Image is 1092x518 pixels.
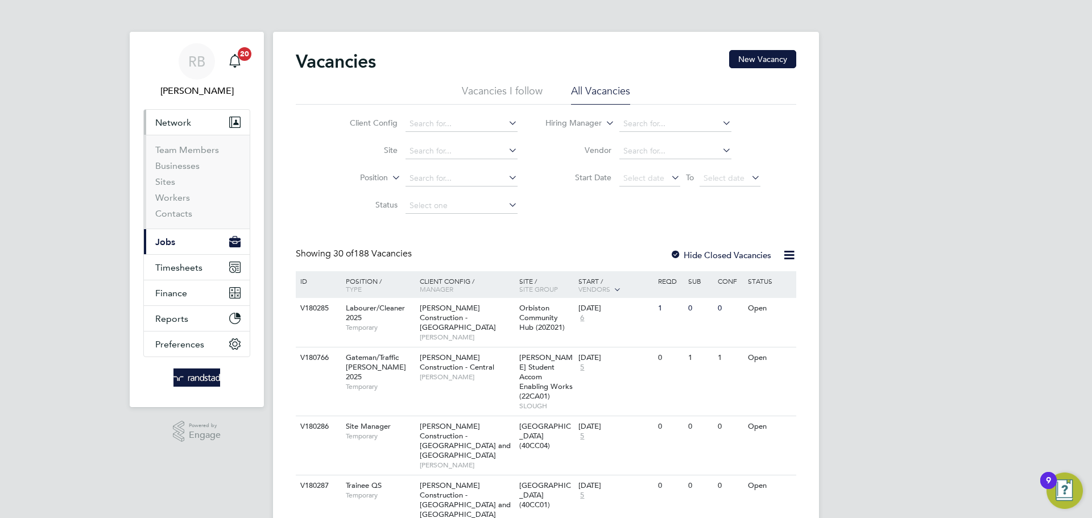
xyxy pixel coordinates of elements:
[155,160,200,171] a: Businesses
[130,32,264,407] nav: Main navigation
[745,475,795,496] div: Open
[143,368,250,387] a: Go to home page
[519,303,565,332] span: Orbiston Community Hub (20Z021)
[519,401,573,411] span: SLOUGH
[685,347,715,368] div: 1
[623,173,664,183] span: Select date
[1046,473,1083,509] button: Open Resource Center, 9 new notifications
[546,145,611,155] label: Vendor
[155,237,175,247] span: Jobs
[571,84,630,105] li: All Vacancies
[155,144,219,155] a: Team Members
[578,353,652,363] div: [DATE]
[715,475,744,496] div: 0
[144,306,250,331] button: Reports
[578,363,586,372] span: 5
[655,347,685,368] div: 0
[715,347,744,368] div: 1
[670,250,771,260] label: Hide Closed Vacancies
[685,298,715,319] div: 0
[578,422,652,432] div: [DATE]
[546,172,611,183] label: Start Date
[578,491,586,500] span: 5
[578,304,652,313] div: [DATE]
[173,368,221,387] img: randstad-logo-retina.png
[322,172,388,184] label: Position
[144,110,250,135] button: Network
[332,200,398,210] label: Status
[144,331,250,357] button: Preferences
[155,117,191,128] span: Network
[655,298,685,319] div: 1
[1046,480,1051,495] div: 9
[173,421,221,442] a: Powered byEngage
[296,248,414,260] div: Showing
[346,421,391,431] span: Site Manager
[143,84,250,98] span: Robert Beecham
[536,118,602,129] label: Hiring Manager
[333,248,412,259] span: 188 Vacancies
[297,298,337,319] div: V180285
[346,382,414,391] span: Temporary
[578,284,610,293] span: Vendors
[745,416,795,437] div: Open
[296,50,376,73] h2: Vacancies
[346,491,414,500] span: Temporary
[155,176,175,187] a: Sites
[655,416,685,437] div: 0
[420,284,453,293] span: Manager
[155,262,202,273] span: Timesheets
[346,323,414,332] span: Temporary
[420,353,494,372] span: [PERSON_NAME] Construction - Central
[519,353,573,401] span: [PERSON_NAME] Student Accom Enabling Works (22CA01)
[332,145,398,155] label: Site
[188,54,205,69] span: RB
[420,372,514,382] span: [PERSON_NAME]
[155,288,187,299] span: Finance
[406,198,518,214] input: Select one
[189,421,221,430] span: Powered by
[462,84,543,105] li: Vacancies I follow
[155,192,190,203] a: Workers
[420,303,496,332] span: [PERSON_NAME] Construction - [GEOGRAPHIC_DATA]
[745,271,795,291] div: Status
[745,347,795,368] div: Open
[578,313,586,323] span: 6
[704,173,744,183] span: Select date
[745,298,795,319] div: Open
[346,284,362,293] span: Type
[715,271,744,291] div: Conf
[516,271,576,299] div: Site /
[155,208,192,219] a: Contacts
[332,118,398,128] label: Client Config
[143,43,250,98] a: RB[PERSON_NAME]
[144,255,250,280] button: Timesheets
[406,116,518,132] input: Search for...
[238,47,251,61] span: 20
[297,475,337,496] div: V180287
[297,347,337,368] div: V180766
[144,229,250,254] button: Jobs
[655,271,685,291] div: Reqd
[337,271,417,299] div: Position /
[619,143,731,159] input: Search for...
[519,421,571,450] span: [GEOGRAPHIC_DATA] (40CC04)
[224,43,246,80] a: 20
[685,271,715,291] div: Sub
[297,416,337,437] div: V180286
[144,280,250,305] button: Finance
[346,480,382,490] span: Trainee QS
[346,303,405,322] span: Labourer/Cleaner 2025
[519,480,571,509] span: [GEOGRAPHIC_DATA] (40CC01)
[576,271,655,300] div: Start /
[519,284,558,293] span: Site Group
[715,298,744,319] div: 0
[417,271,516,299] div: Client Config /
[685,416,715,437] div: 0
[420,461,514,470] span: [PERSON_NAME]
[406,171,518,187] input: Search for...
[729,50,796,68] button: New Vacancy
[297,271,337,291] div: ID
[189,430,221,440] span: Engage
[578,481,652,491] div: [DATE]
